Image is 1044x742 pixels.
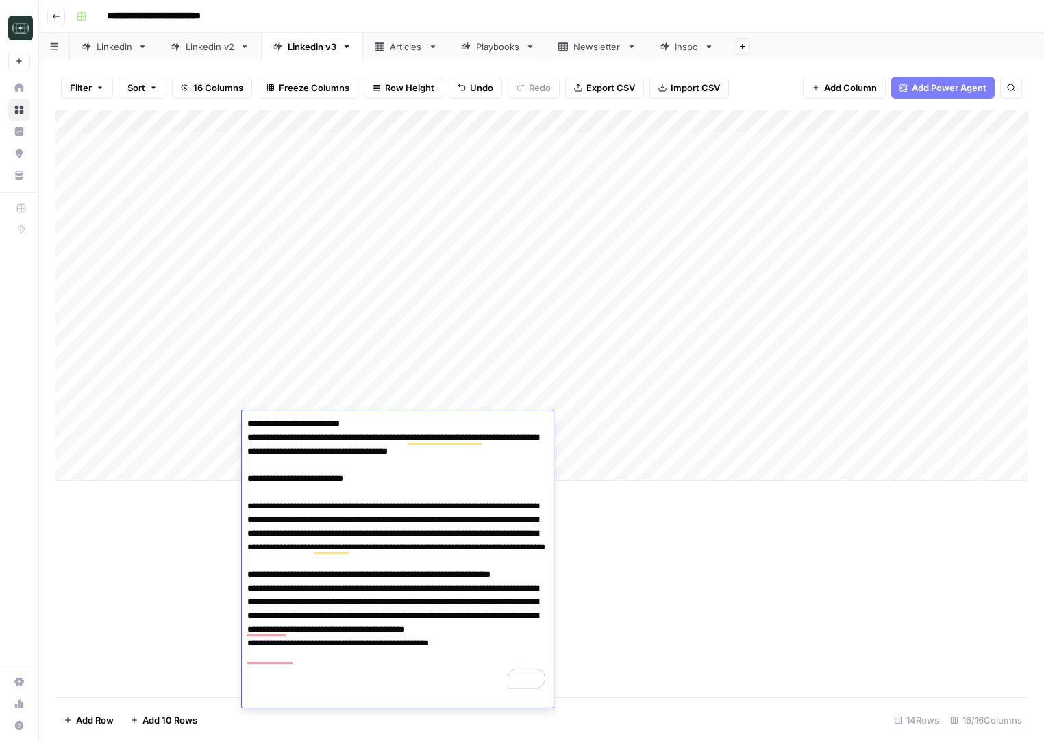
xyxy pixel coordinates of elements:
button: Import CSV [649,77,729,99]
a: Home [8,77,30,99]
a: Opportunities [8,143,30,164]
span: Filter [70,81,92,95]
button: Filter [61,77,113,99]
div: Linkedin [97,40,132,53]
span: Freeze Columns [279,81,349,95]
span: Export CSV [586,81,635,95]
div: 14 Rows [888,709,945,731]
div: 16/16 Columns [945,709,1028,731]
div: Playbooks [476,40,520,53]
button: 16 Columns [172,77,252,99]
div: Linkedin v2 [186,40,234,53]
a: Usage [8,693,30,715]
div: Linkedin v3 [288,40,336,53]
span: Add Power Agent [912,81,986,95]
button: Freeze Columns [258,77,358,99]
button: Help + Support [8,715,30,737]
button: Redo [508,77,560,99]
div: Articles [390,40,423,53]
button: Add Power Agent [891,77,995,99]
button: Workspace: Catalyst [8,11,30,45]
img: Catalyst Logo [8,16,33,40]
span: Add 10 Rows [142,713,197,727]
button: Add Column [803,77,886,99]
a: Browse [8,99,30,121]
button: Row Height [364,77,443,99]
button: Add 10 Rows [122,709,206,731]
a: Articles [363,33,449,60]
button: Undo [449,77,502,99]
div: Newsletter [573,40,621,53]
button: Export CSV [565,77,644,99]
textarea: To enrich screen reader interactions, please activate Accessibility in Grammarly extension settings [242,415,554,694]
button: Sort [119,77,166,99]
a: Inspo [648,33,725,60]
span: 16 Columns [193,81,243,95]
span: Add Column [824,81,877,95]
a: Linkedin [70,33,159,60]
span: Import CSV [671,81,720,95]
a: Playbooks [449,33,547,60]
div: Inspo [675,40,699,53]
a: Linkedin v2 [159,33,261,60]
a: Your Data [8,164,30,186]
span: Redo [529,81,551,95]
a: Settings [8,671,30,693]
span: Sort [127,81,145,95]
a: Linkedin v3 [261,33,363,60]
a: Insights [8,121,30,143]
span: Row Height [385,81,434,95]
span: Undo [470,81,493,95]
a: Newsletter [547,33,648,60]
button: Add Row [55,709,122,731]
span: Add Row [76,713,114,727]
